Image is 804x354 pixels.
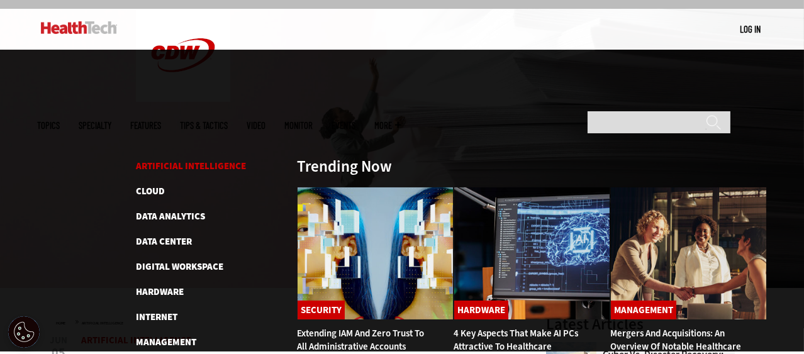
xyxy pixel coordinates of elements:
a: Security [298,301,345,319]
img: Home [136,9,230,102]
button: Open Preferences [8,316,40,348]
div: Cookie Settings [8,316,40,348]
a: Artificial Intelligence [136,160,246,172]
a: Hardware [136,285,184,298]
a: Extending IAM and Zero Trust to All Administrative Accounts [297,327,424,353]
a: Cloud [136,185,165,197]
a: Management [611,301,676,319]
img: business leaders shake hands in conference room [610,187,767,320]
h3: Trending Now [297,158,392,174]
a: Internet [136,311,177,323]
a: Data Center [136,235,192,248]
img: Home [41,21,117,34]
img: abstract image of woman with pixelated face [297,187,454,320]
a: Hardware [454,301,508,319]
a: Log in [740,23,761,35]
a: Data Analytics [136,210,205,223]
a: Digital Workspace [136,260,223,273]
a: Management [136,336,196,348]
img: Desktop monitor with brain AI concept [454,187,610,320]
div: User menu [740,23,761,36]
